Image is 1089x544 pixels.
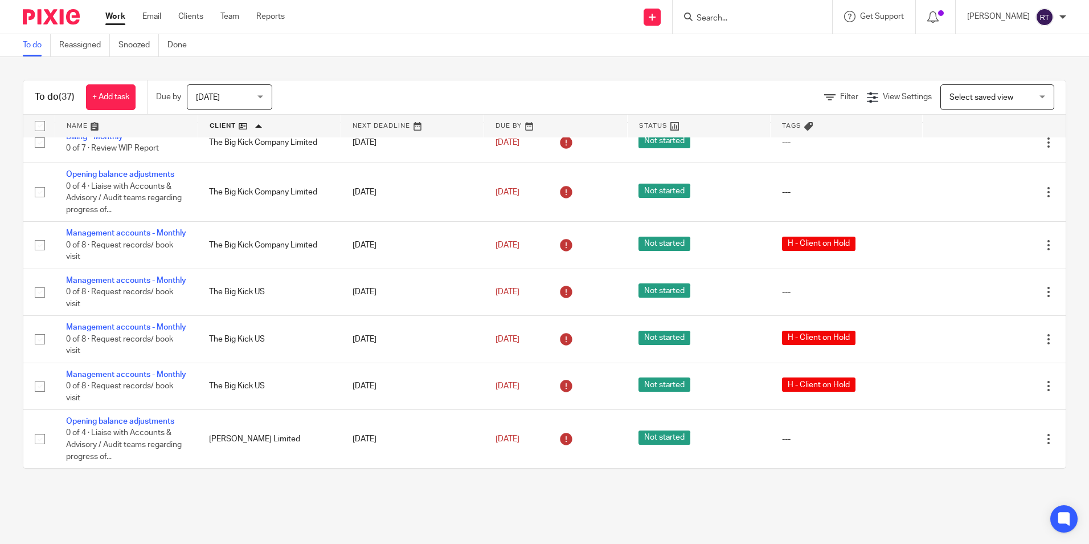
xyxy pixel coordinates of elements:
a: Opening balance adjustments [66,417,174,425]
span: H - Client on Hold [782,237,855,251]
span: [DATE] [496,188,519,196]
span: 0 of 8 · Request records/ book visit [66,382,173,402]
a: Opening balance adjustments [66,170,174,178]
span: Not started [638,377,690,392]
span: Get Support [860,13,904,21]
a: Email [142,11,161,22]
div: --- [782,433,911,445]
span: [DATE] [496,382,519,390]
td: [PERSON_NAME] Limited [198,410,341,469]
span: Not started [638,134,690,148]
h1: To do [35,91,75,103]
td: The Big Kick US [198,269,341,315]
td: [DATE] [341,222,484,269]
a: Work [105,11,125,22]
span: 0 of 8 · Request records/ book visit [66,335,173,355]
a: Management accounts - Monthly [66,229,186,237]
span: [DATE] [496,288,519,296]
a: Billing - Monthly [66,133,123,141]
span: Not started [638,184,690,198]
span: [DATE] [496,435,519,443]
td: [DATE] [341,122,484,163]
span: 0 of 8 · Request records/ book visit [66,241,173,261]
span: [DATE] [196,94,220,102]
td: [DATE] [341,363,484,409]
span: [DATE] [496,241,519,249]
a: Snoozed [118,34,159,56]
a: + Add task [86,84,136,110]
a: Management accounts - Monthly [66,371,186,379]
a: Management accounts - Monthly [66,323,186,331]
td: The Big Kick US [198,316,341,363]
a: Reports [256,11,285,22]
div: --- [782,186,911,198]
img: Pixie [23,9,80,25]
a: To do [23,34,51,56]
td: The Big Kick Company Limited [198,163,341,222]
span: Tags [782,123,801,129]
span: [DATE] [496,139,519,147]
div: --- [782,137,911,148]
span: H - Client on Hold [782,377,855,392]
td: [DATE] [341,269,484,315]
span: H - Client on Hold [782,331,855,345]
a: Clients [178,11,203,22]
span: 0 of 8 · Request records/ book visit [66,288,173,308]
span: Select saved view [949,94,1013,102]
td: [DATE] [341,163,484,222]
a: Reassigned [59,34,110,56]
a: Management accounts - Monthly [66,277,186,285]
p: Due by [156,91,181,103]
span: Not started [638,331,690,345]
span: [DATE] [496,335,519,343]
span: Not started [638,237,690,251]
td: The Big Kick US [198,363,341,409]
div: --- [782,286,911,298]
td: The Big Kick Company Limited [198,222,341,269]
span: Not started [638,283,690,298]
span: 0 of 7 · Review WIP Report [66,144,159,152]
a: Team [220,11,239,22]
span: Not started [638,431,690,445]
span: View Settings [883,93,932,101]
td: [DATE] [341,316,484,363]
input: Search [695,14,798,24]
span: Filter [840,93,858,101]
td: The Big Kick Company Limited [198,122,341,163]
a: Done [167,34,195,56]
span: 0 of 4 · Liaise with Accounts & Advisory / Audit teams regarding progress of... [66,182,182,214]
span: (37) [59,92,75,102]
p: [PERSON_NAME] [967,11,1030,22]
td: [DATE] [341,410,484,469]
span: 0 of 4 · Liaise with Accounts & Advisory / Audit teams regarding progress of... [66,429,182,461]
img: svg%3E [1035,8,1054,26]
